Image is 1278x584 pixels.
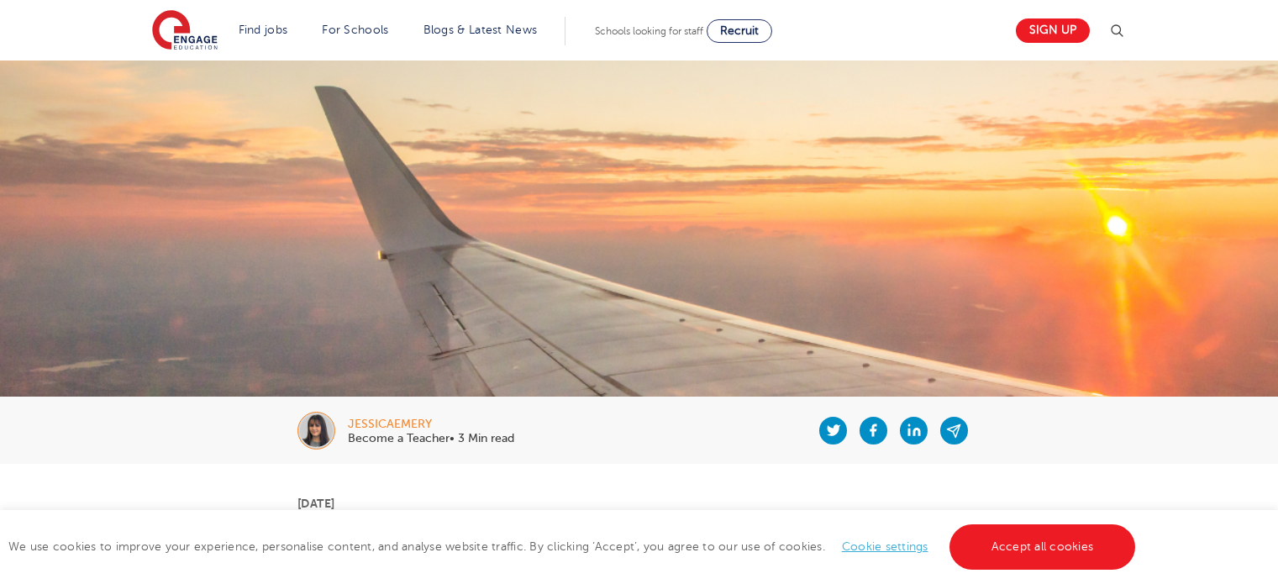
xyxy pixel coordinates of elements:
[595,25,703,37] span: Schools looking for staff
[423,24,538,36] a: Blogs & Latest News
[152,10,218,52] img: Engage Education
[707,19,772,43] a: Recruit
[348,418,514,430] div: jessicaemery
[348,433,514,445] p: Become a Teacher• 3 Min read
[720,24,759,37] span: Recruit
[297,497,981,509] p: [DATE]
[322,24,388,36] a: For Schools
[8,540,1139,553] span: We use cookies to improve your experience, personalise content, and analyse website traffic. By c...
[239,24,288,36] a: Find jobs
[1016,18,1090,43] a: Sign up
[842,540,928,553] a: Cookie settings
[949,524,1136,570] a: Accept all cookies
